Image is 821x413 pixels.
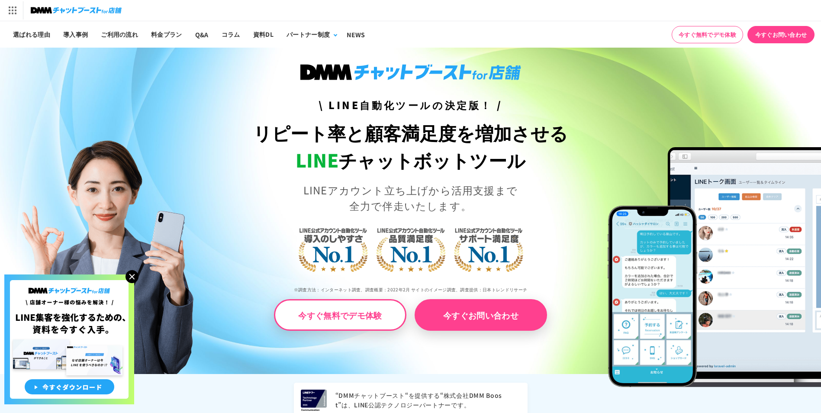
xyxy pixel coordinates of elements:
[335,391,521,410] p: “DMMチャットブースト“を提供する“株式会社DMM Boost”は、LINE公認テクノロジーパートナーです。
[340,21,371,48] a: NEWS
[205,97,616,113] h3: \ LINE自動化ツールの決定版！ /
[296,146,338,173] span: LINE
[1,1,23,19] img: サービス
[94,21,145,48] a: ご利用の流れ
[287,30,330,39] div: パートナー制度
[205,280,616,299] p: ※調査方法：インターネット調査、調査概要：2022年2月 サイトのイメージ調査、調査提供：日本トレンドリサーチ
[301,390,327,411] img: LINEヤフー Technology Partner 2025
[205,119,616,174] h1: リピート率と顧客満足度を増加させる チャットボットツール
[57,21,94,48] a: 導入事例
[4,274,134,404] img: 店舗オーナー様の悩みを解決!LINE集客を狂化するための資料を今すぐ入手!
[205,182,616,213] p: LINEアカウント立ち上げから活用支援まで 全力で伴走いたします。
[4,274,134,285] a: 店舗オーナー様の悩みを解決!LINE集客を狂化するための資料を今すぐ入手!
[31,4,122,16] img: チャットブーストfor店舗
[6,21,57,48] a: 選ばれる理由
[215,21,247,48] a: コラム
[247,21,280,48] a: 資料DL
[415,299,547,331] a: 今すぐお問い合わせ
[270,194,551,302] img: LINE公式アカウント自動化ツール導入のしやすさNo.1｜LINE公式アカウント自動化ツール品質満足度No.1｜LINE公式アカウント自動化ツールサポート満足度No.1
[672,26,743,43] a: 今すぐ無料でデモ体験
[747,26,815,43] a: 今すぐお問い合わせ
[274,299,406,331] a: 今すぐ無料でデモ体験
[145,21,189,48] a: 料金プラン
[189,21,215,48] a: Q&A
